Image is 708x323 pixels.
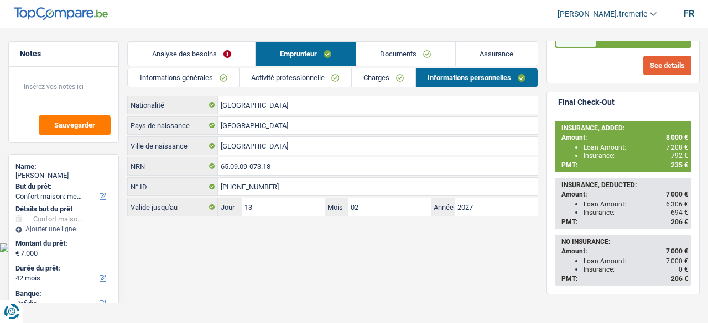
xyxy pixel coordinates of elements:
a: Informations personnelles [416,68,538,87]
input: 590-1234567-89 [218,178,538,195]
div: PMT: [561,161,688,169]
a: Activité professionnelle [240,68,351,87]
input: Belgique [218,117,538,134]
a: Assurance [456,42,538,66]
label: Banque: [15,289,110,298]
div: Loan Amount: [584,257,688,265]
div: Amount: [561,190,688,198]
h5: Notes [20,49,107,59]
span: 7 000 € [666,257,688,265]
div: [PERSON_NAME] [15,171,112,180]
a: [PERSON_NAME].tremerie [549,5,657,23]
span: 7 000 € [666,247,688,255]
label: Durée du prêt: [15,264,110,273]
div: INSURANCE, DEDUCTED: [561,181,688,189]
div: fr [684,8,694,19]
label: But du prêt: [15,182,110,191]
a: Charges [352,68,416,87]
div: Amount: [561,247,688,255]
a: Informations générales [128,68,239,87]
input: Belgique [218,96,538,114]
input: AAAA [455,198,538,216]
span: 206 € [671,218,688,226]
div: PMT: [561,275,688,283]
div: Insurance: [584,266,688,273]
a: Emprunteur [256,42,355,66]
div: Amount: [561,134,688,141]
span: 8 000 € [666,134,688,141]
button: Sauvegarder [39,115,111,135]
a: Analyse des besoins [128,42,255,66]
label: Montant du prêt: [15,239,110,248]
span: 235 € [671,161,688,169]
div: Détails but du prêt [15,205,112,214]
label: N° ID [128,178,218,195]
div: Ajouter une ligne [15,225,112,233]
input: 12.12.12-123.12 [218,157,538,175]
div: PMT: [561,218,688,226]
span: [PERSON_NAME].tremerie [558,9,647,19]
label: Ville de naissance [128,137,218,155]
label: Mois [325,198,348,216]
label: Pays de naissance [128,117,218,134]
div: NO INSURANCE: [561,238,688,246]
span: 7 208 € [666,144,688,151]
div: INSURANCE, ADDED: [561,124,688,132]
span: 0 € [679,266,688,273]
div: Insurance: [584,152,688,160]
img: TopCompare Logo [14,7,108,20]
button: See details [643,56,691,75]
span: Sauvegarder [54,121,95,129]
div: Loan Amount: [584,144,688,151]
div: Name: [15,162,112,171]
label: Année [431,198,454,216]
span: 206 € [671,275,688,283]
div: Loan Amount: [584,200,688,208]
label: Valide jusqu'au [128,198,218,216]
label: NRN [128,157,218,175]
div: Insurance: [584,209,688,216]
label: Nationalité [128,96,218,114]
span: € [15,249,19,258]
span: 7 000 € [666,190,688,198]
input: JJ [242,198,325,216]
input: MM [348,198,431,216]
div: Final Check-Out [558,98,615,107]
label: Jour [218,198,241,216]
span: 792 € [671,152,688,160]
span: 6 306 € [666,200,688,208]
span: 694 € [671,209,688,216]
a: Documents [356,42,455,66]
